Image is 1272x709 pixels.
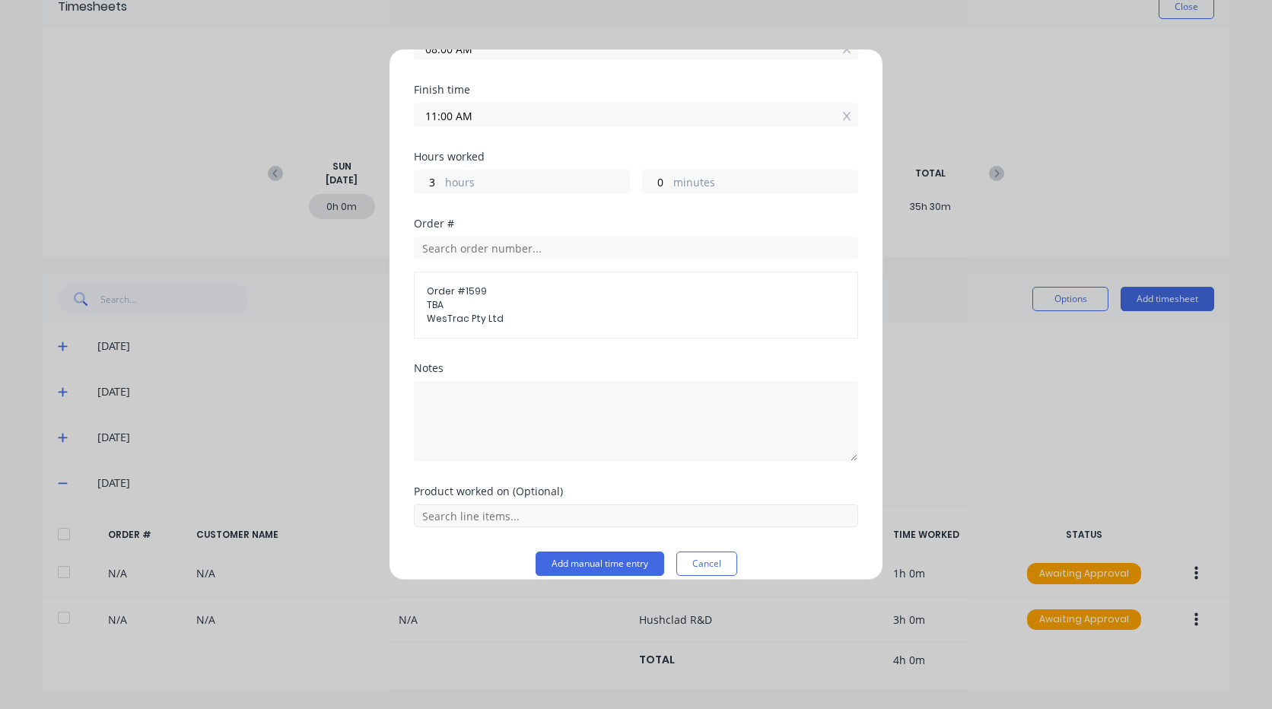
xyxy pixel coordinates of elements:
[414,151,858,162] div: Hours worked
[414,237,858,259] input: Search order number...
[414,486,858,497] div: Product worked on (Optional)
[414,84,858,95] div: Finish time
[445,174,629,193] label: hours
[414,218,858,229] div: Order #
[427,298,845,312] span: TBA
[414,504,858,527] input: Search line items...
[427,285,845,298] span: Order # 1599
[676,552,737,576] button: Cancel
[427,312,845,326] span: WesTrac Pty Ltd
[643,170,669,193] input: 0
[673,174,857,193] label: minutes
[415,170,441,193] input: 0
[536,552,664,576] button: Add manual time entry
[414,363,858,374] div: Notes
